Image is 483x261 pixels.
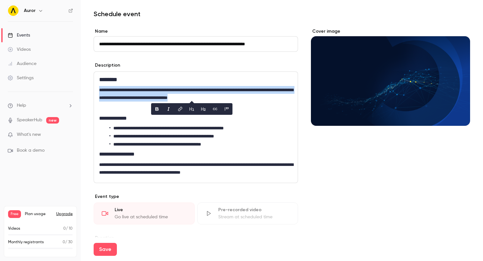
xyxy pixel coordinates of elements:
[17,102,26,109] span: Help
[311,28,470,35] label: Cover image
[8,239,44,245] p: Monthly registrants
[94,243,117,256] button: Save
[8,226,20,232] p: Videos
[94,62,120,69] label: Description
[17,147,45,154] span: Book a demo
[94,202,195,224] div: LiveGo live at scheduled time
[175,104,185,114] button: link
[63,240,65,244] span: 0
[8,32,30,38] div: Events
[115,207,187,213] div: Live
[46,117,59,124] span: new
[24,7,36,14] h6: Auror
[115,214,187,220] div: Go live at scheduled time
[152,104,162,114] button: bold
[218,207,290,213] div: Pre-recorded video
[8,5,18,16] img: Auror
[8,75,34,81] div: Settings
[94,72,298,183] div: editor
[17,131,41,138] span: What's new
[94,71,298,183] section: description
[218,214,290,220] div: Stream at scheduled time
[25,212,52,217] span: Plan usage
[8,210,21,218] span: Free
[63,227,66,231] span: 0
[94,28,298,35] label: Name
[17,117,42,124] a: SpeakerHub
[8,102,73,109] li: help-dropdown-opener
[94,193,298,200] p: Event type
[8,60,36,67] div: Audience
[8,46,31,53] div: Videos
[163,104,174,114] button: italic
[63,226,73,232] p: / 10
[197,202,298,224] div: Pre-recorded videoStream at scheduled time
[63,239,73,245] p: / 30
[221,104,232,114] button: blockquote
[56,212,73,217] button: Upgrade
[94,10,470,18] h1: Schedule event
[311,28,470,126] section: Cover image
[65,132,73,138] iframe: Noticeable Trigger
